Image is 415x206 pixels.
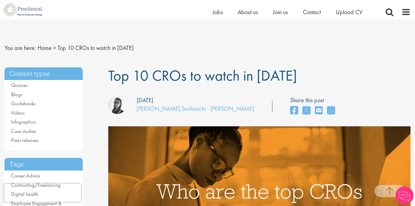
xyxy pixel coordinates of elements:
[11,82,28,88] a: Quizzes
[108,96,126,114] img: Theodora Savlovschi - Wicks
[4,67,83,80] h3: Content types
[315,104,323,117] a: share on email
[273,8,288,16] a: Join us
[11,172,40,179] a: Career Advice
[136,105,254,112] a: [PERSON_NAME] Savlovschi - [PERSON_NAME]
[11,182,61,188] a: Contracting/Freelancing
[108,66,297,85] span: Top 10 CROs to watch in [DATE]
[238,8,258,16] a: About us
[11,100,36,107] a: Guidebooks
[4,44,36,52] span: You are here:
[37,44,52,52] a: breadcrumb link
[11,109,25,116] a: Videos
[327,104,335,117] a: share on whats app
[11,91,22,98] a: Blogs
[336,8,363,16] a: Upload CV
[213,8,223,16] a: Jobs
[11,118,36,125] a: Infographics
[303,8,321,16] a: Contact
[53,44,56,52] span: >
[137,96,153,105] div: [DATE]
[11,128,36,134] a: Case studies
[4,158,83,171] h3: Tags
[290,104,298,117] a: share on facebook
[11,137,38,143] a: Press releases
[303,104,310,117] a: share on twitter
[290,96,338,105] label: Share this post
[58,44,134,52] span: Top 10 CROs to watch in [DATE]
[396,186,414,204] img: Chatbot
[4,184,81,202] iframe: reCAPTCHA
